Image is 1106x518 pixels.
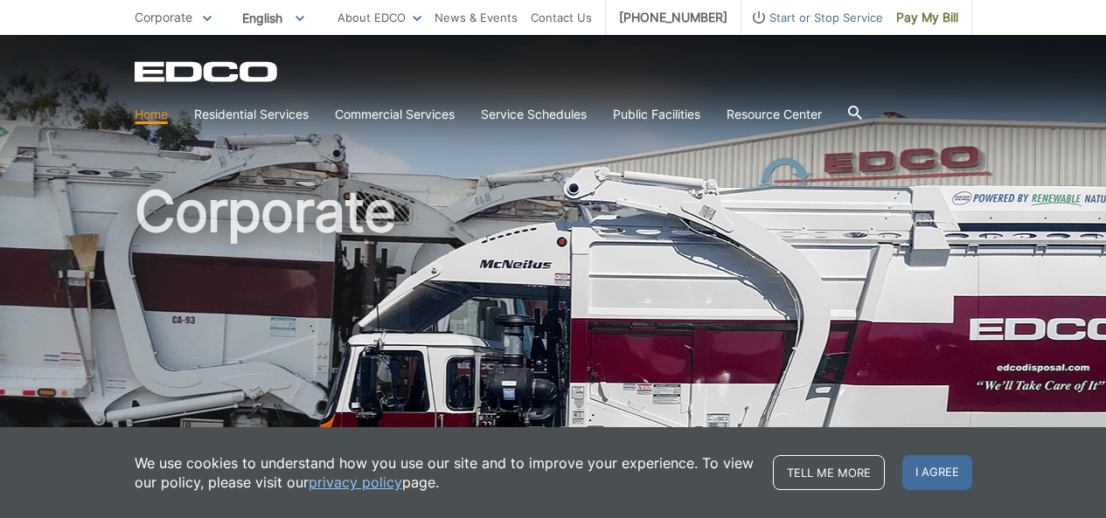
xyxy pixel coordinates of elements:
span: Pay My Bill [896,8,958,27]
a: Residential Services [194,105,309,124]
a: Contact Us [531,8,592,27]
a: EDCD logo. Return to the homepage. [135,61,280,82]
a: News & Events [435,8,518,27]
a: Home [135,105,168,124]
a: Service Schedules [481,105,587,124]
p: We use cookies to understand how you use our site and to improve your experience. To view our pol... [135,453,755,492]
a: Tell me more [773,455,885,490]
span: I agree [902,455,972,490]
span: Corporate [135,10,192,24]
a: Resource Center [727,105,822,124]
a: Commercial Services [335,105,455,124]
a: About EDCO [337,8,421,27]
a: privacy policy [309,473,402,492]
a: Public Facilities [613,105,700,124]
span: English [229,3,317,32]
